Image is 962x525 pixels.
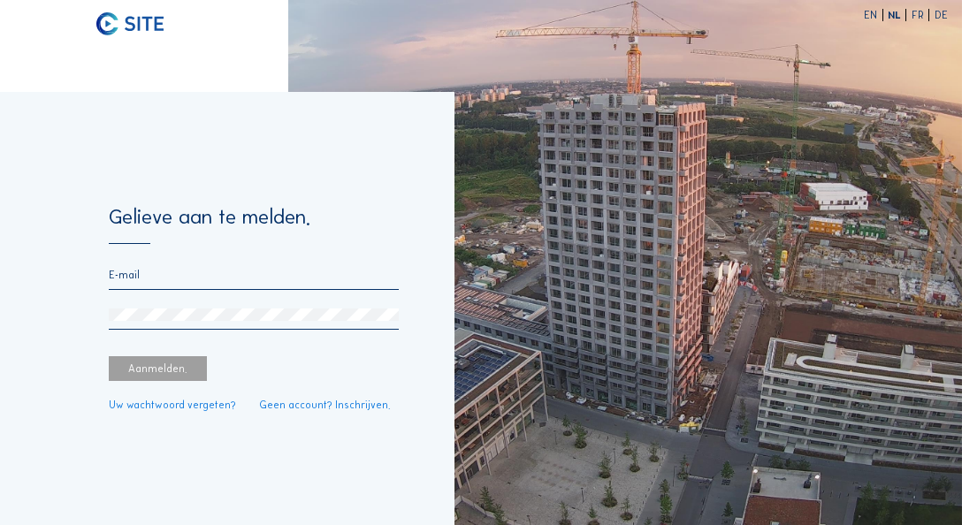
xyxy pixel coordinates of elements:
[935,11,948,21] div: DE
[96,12,164,35] img: C-SITE logo
[888,11,906,21] div: NL
[259,400,390,411] a: Geen account? Inschrijven.
[864,11,882,21] div: EN
[109,207,399,244] div: Gelieve aan te melden.
[109,400,236,411] a: Uw wachtwoord vergeten?
[109,356,207,381] div: Aanmelden.
[109,269,399,281] input: E-mail
[912,11,929,21] div: FR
